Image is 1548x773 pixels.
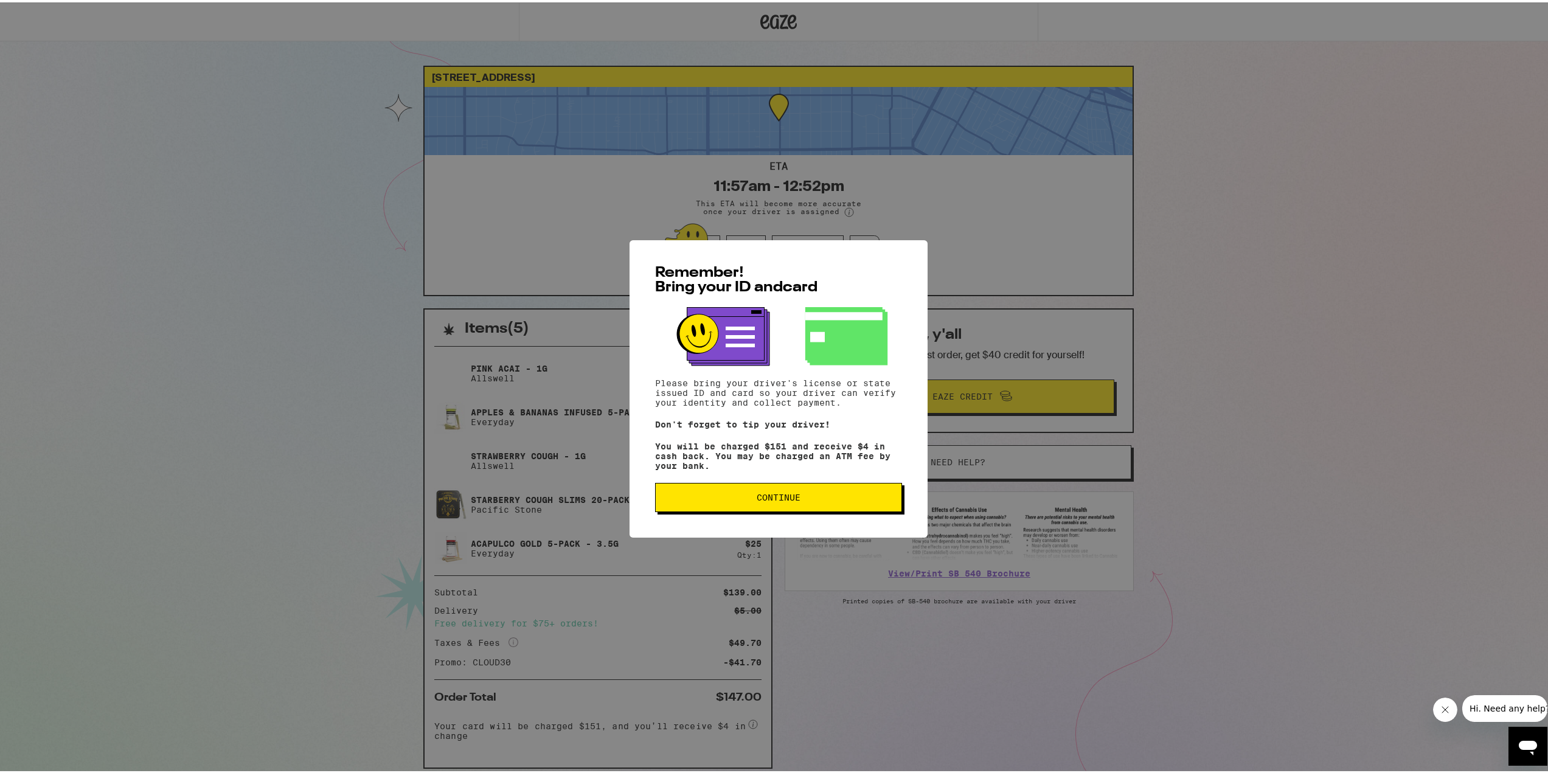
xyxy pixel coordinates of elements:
span: Hi. Need any help? [7,9,88,18]
p: Don't forget to tip your driver! [655,417,902,427]
p: You will be charged $151 and receive $4 in cash back. You may be charged an ATM fee by your bank. [655,439,902,468]
span: Remember! Bring your ID and card [655,263,817,293]
iframe: Message from company [1462,693,1547,719]
iframe: Button to launch messaging window [1508,724,1547,763]
span: Continue [757,491,800,499]
button: Continue [655,480,902,510]
p: Please bring your driver's license or state issued ID and card so your driver can verify your ide... [655,376,902,405]
iframe: Close message [1433,695,1457,719]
